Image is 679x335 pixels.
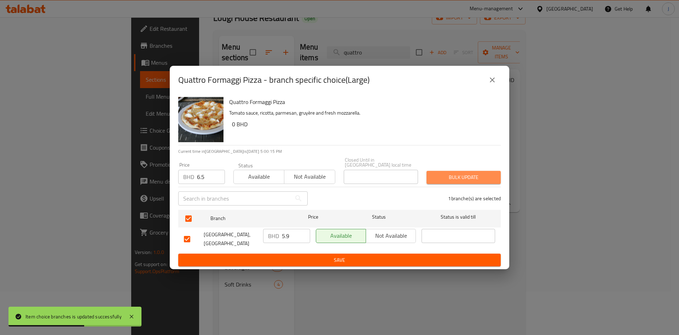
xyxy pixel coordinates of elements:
[282,229,310,243] input: Please enter price
[178,254,501,267] button: Save
[183,173,194,181] p: BHD
[233,170,284,184] button: Available
[178,148,501,155] p: Current time in [GEOGRAPHIC_DATA] is [DATE] 5:00:15 PM
[210,214,284,223] span: Branch
[197,170,225,184] input: Please enter price
[366,229,416,243] button: Not available
[178,74,370,86] h2: Quattro Formaggi Pizza - branch specific choice(Large)
[237,172,282,182] span: Available
[232,119,495,129] h6: 0 BHD
[268,232,279,240] p: BHD
[184,256,495,265] span: Save
[426,171,501,184] button: Bulk update
[484,71,501,88] button: close
[432,173,495,182] span: Bulk update
[342,213,416,221] span: Status
[369,231,413,241] span: Not available
[448,195,501,202] p: 1 branche(s) are selected
[316,229,366,243] button: Available
[178,97,224,142] img: Quattro Formaggi Pizza
[178,191,291,206] input: Search in branches
[287,172,332,182] span: Not available
[422,213,495,221] span: Status is valid till
[25,313,122,320] div: Item choice branches is updated successfully
[319,231,363,241] span: Available
[204,230,257,248] span: [GEOGRAPHIC_DATA], [GEOGRAPHIC_DATA]
[229,109,495,117] p: Tomato sauce, ricotta, parmesan, gruyère and fresh mozzarella.
[290,213,337,221] span: Price
[229,97,495,107] h6: Quattro Formaggi Pizza
[284,170,335,184] button: Not available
